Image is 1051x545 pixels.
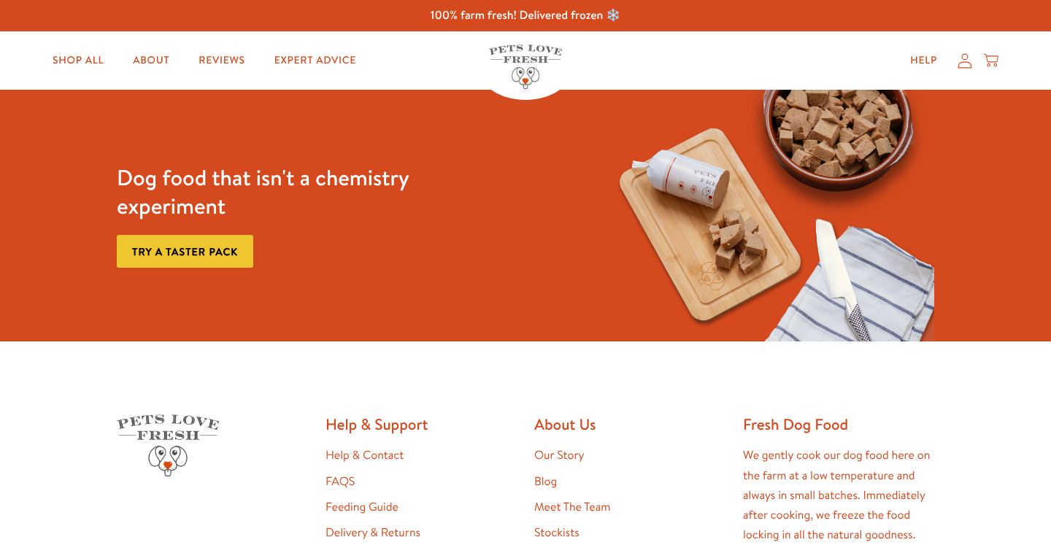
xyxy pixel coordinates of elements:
[601,90,934,341] img: Fussy
[263,46,368,75] a: Expert Advice
[117,163,450,220] h3: Dog food that isn't a chemistry experiment
[326,525,420,541] a: Delivery & Returns
[117,414,219,476] img: Pets Love Fresh
[41,46,115,75] a: Shop All
[489,45,562,89] img: Pets Love Fresh
[187,46,256,75] a: Reviews
[534,474,557,490] a: Blog
[326,447,404,463] a: Help & Contact
[326,474,355,490] a: FAQS
[326,414,517,434] h2: Help & Support
[121,46,181,75] a: About
[326,499,399,515] a: Feeding Guide
[743,414,934,434] h2: Fresh Dog Food
[534,499,610,515] a: Meet The Team
[534,414,725,434] h2: About Us
[117,235,253,268] a: Try a taster pack
[534,525,580,541] a: Stockists
[534,447,585,463] a: Our Story
[898,46,949,75] a: Help
[743,446,934,545] p: We gently cook our dog food here on the farm at a low temperature and always in small batches. Im...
